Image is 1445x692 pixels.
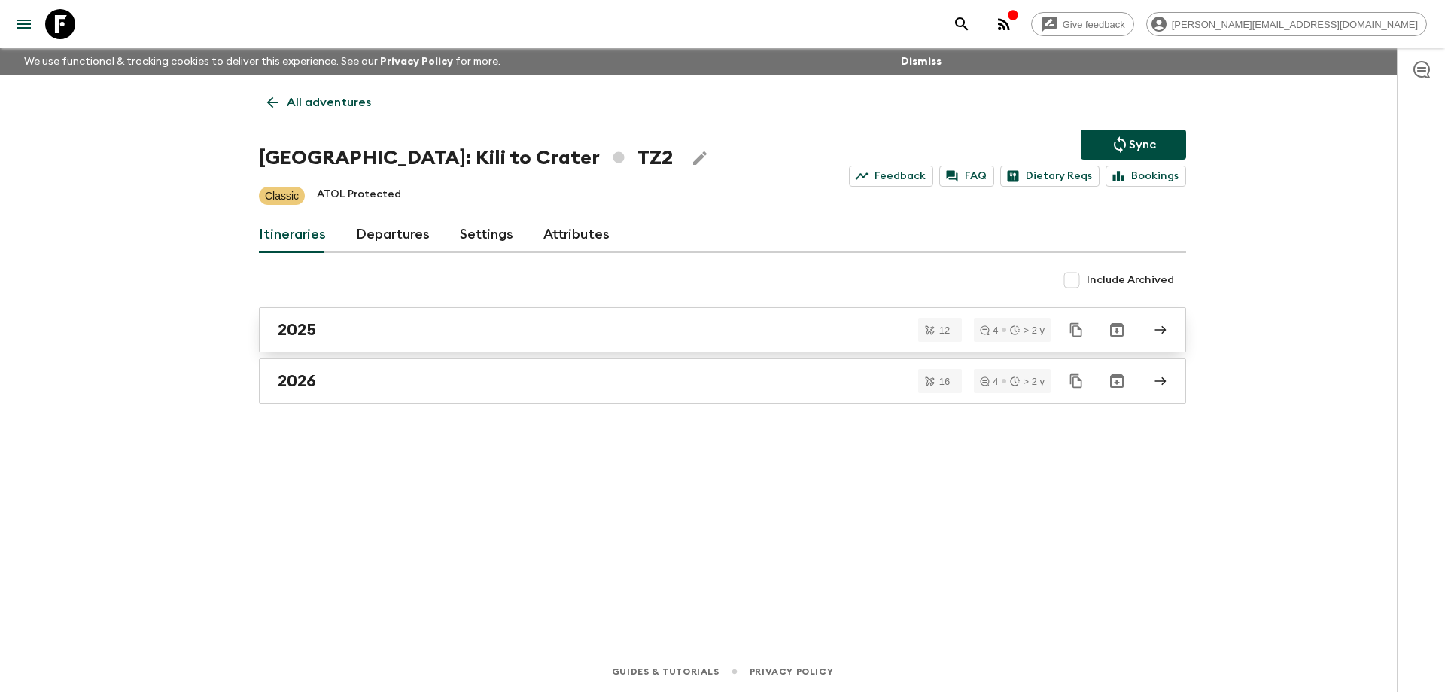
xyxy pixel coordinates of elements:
a: 2025 [259,307,1186,352]
button: Duplicate [1063,367,1090,395]
a: Dietary Reqs [1000,166,1100,187]
h2: 2026 [278,371,316,391]
a: Bookings [1106,166,1186,187]
span: Include Archived [1087,273,1174,288]
button: menu [9,9,39,39]
button: Archive [1102,315,1132,345]
div: > 2 y [1010,376,1045,386]
p: Classic [265,188,299,203]
div: 4 [980,376,998,386]
button: Duplicate [1063,316,1090,343]
p: All adventures [287,93,371,111]
a: Settings [460,217,513,253]
span: [PERSON_NAME][EMAIL_ADDRESS][DOMAIN_NAME] [1164,19,1426,30]
h2: 2025 [278,320,316,340]
span: Give feedback [1054,19,1133,30]
a: 2026 [259,358,1186,404]
p: ATOL Protected [317,187,401,205]
a: All adventures [259,87,379,117]
button: Edit Adventure Title [685,143,715,173]
a: Attributes [543,217,610,253]
a: Itineraries [259,217,326,253]
a: Departures [356,217,430,253]
p: We use functional & tracking cookies to deliver this experience. See our for more. [18,48,507,75]
a: Guides & Tutorials [612,663,719,680]
div: [PERSON_NAME][EMAIL_ADDRESS][DOMAIN_NAME] [1146,12,1427,36]
button: search adventures [947,9,977,39]
a: Feedback [849,166,933,187]
button: Sync adventure departures to the booking engine [1081,130,1186,160]
div: > 2 y [1010,325,1045,335]
a: Privacy Policy [750,663,833,680]
button: Archive [1102,366,1132,396]
h1: [GEOGRAPHIC_DATA]: Kili to Crater TZ2 [259,143,673,173]
button: Dismiss [897,51,945,72]
a: Give feedback [1031,12,1134,36]
div: 4 [980,325,998,335]
a: FAQ [939,166,994,187]
p: Sync [1129,136,1156,154]
span: 12 [930,325,959,335]
a: Privacy Policy [380,56,453,67]
span: 16 [930,376,959,386]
